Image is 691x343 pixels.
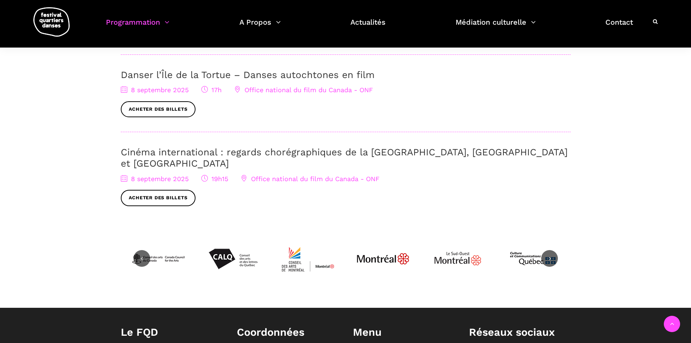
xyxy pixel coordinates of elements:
[121,175,189,183] span: 8 septembre 2025
[121,147,568,169] a: Cinéma international : regards chorégraphiques de la [GEOGRAPHIC_DATA], [GEOGRAPHIC_DATA] et [GEO...
[350,16,386,37] a: Actualités
[356,232,410,286] img: JPGnr_b
[121,86,189,94] span: 8 septembre 2025
[121,326,222,339] h1: Le FQD
[234,86,373,94] span: Office national du film du Canada - ONF
[456,16,536,37] a: Médiation culturelle
[281,232,335,286] img: CMYK_Logo_CAMMontreal
[121,69,375,80] a: Danser l’Île de la Tortue – Danses autochtones en film
[201,86,222,94] span: 17h
[605,16,633,37] a: Contact
[121,190,196,206] a: Acheter des billets
[353,326,455,339] h1: Menu
[506,232,560,286] img: mccq-3-3
[237,326,338,339] h1: Coordonnées
[239,16,281,37] a: A Propos
[241,175,379,183] span: Office national du film du Canada - ONF
[106,16,169,37] a: Programmation
[431,232,485,286] img: Logo_Mtl_Le_Sud-Ouest.svg_
[33,7,70,37] img: logo-fqd-med
[131,232,185,286] img: CAC_BW_black_f
[469,326,571,339] h1: Réseaux sociaux
[121,101,196,118] a: Acheter des billets
[201,175,228,183] span: 19h15
[206,232,260,286] img: Calq_noir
